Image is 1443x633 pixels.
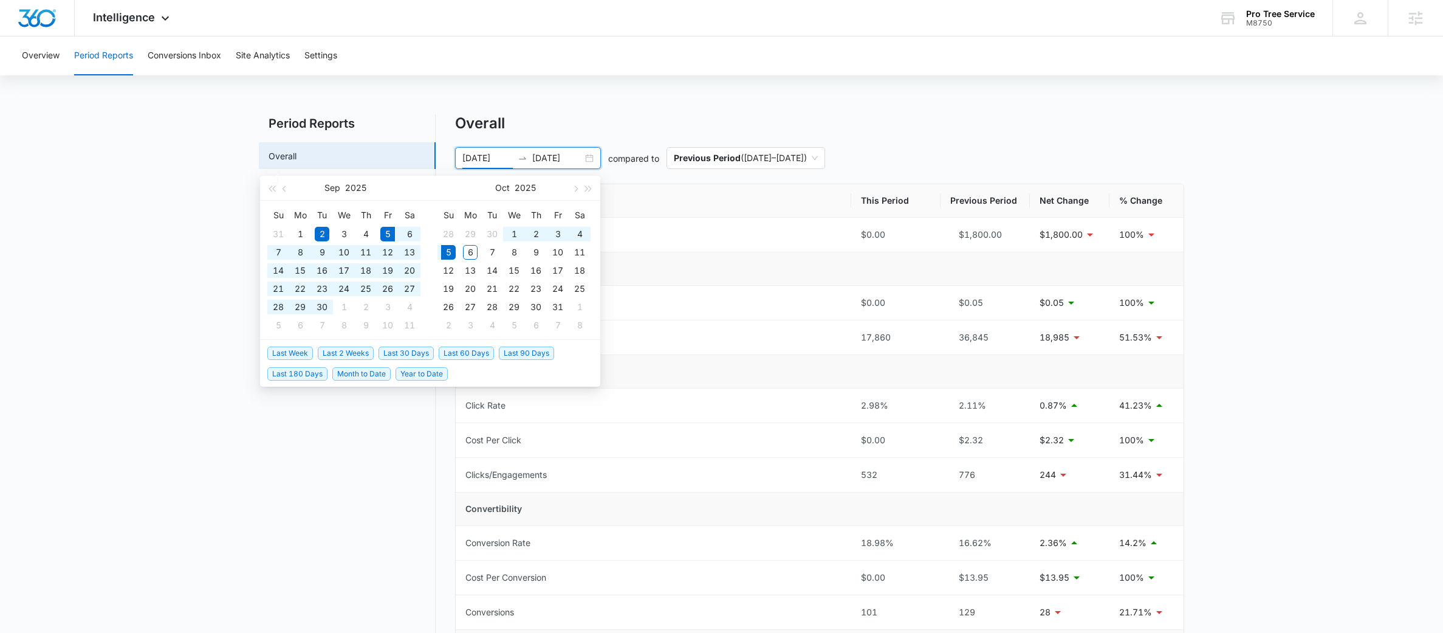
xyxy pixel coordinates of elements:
td: 2025-10-28 [481,298,503,316]
div: 13 [463,263,478,278]
td: 2025-10-15 [503,261,525,280]
p: 28 [1040,606,1051,619]
td: 2025-10-10 [377,316,399,334]
div: 5 [507,318,521,333]
div: 1 [337,300,351,314]
div: 16.62% [950,536,1020,550]
div: 776 [950,468,1020,482]
div: 7 [485,245,499,260]
td: 2025-09-13 [399,243,420,261]
div: 10 [337,245,351,260]
div: 29 [463,227,478,241]
th: Th [525,206,547,225]
span: Last 2 Weeks [318,347,374,360]
p: 100% [1119,434,1144,447]
td: 2025-09-22 [289,280,311,298]
p: 100% [1119,228,1144,241]
div: 17 [337,263,351,278]
div: $2.32 [950,434,1020,447]
td: 2025-09-09 [311,243,333,261]
th: Th [355,206,377,225]
div: 22 [507,282,521,296]
td: 2025-09-27 [399,280,420,298]
button: 2025 [515,176,536,200]
td: 2025-10-12 [437,261,459,280]
div: 21 [485,282,499,296]
div: 6 [293,318,307,333]
td: 2025-09-04 [355,225,377,243]
p: 14.2% [1119,536,1147,550]
div: 5 [441,245,456,260]
td: 2025-09-07 [267,243,289,261]
div: 22 [293,282,307,296]
p: 31.44% [1119,468,1152,482]
div: 6 [402,227,417,241]
div: 28 [441,227,456,241]
div: 18 [572,263,587,278]
div: 27 [402,282,417,296]
th: Su [437,206,459,225]
div: 27 [463,300,478,314]
td: 2025-11-04 [481,316,503,334]
td: Visibility [456,252,1184,286]
div: 16 [529,263,543,278]
div: Cost Per Conversion [465,571,546,584]
div: 10 [380,318,395,333]
div: 24 [550,282,565,296]
div: 2 [529,227,543,241]
td: 2025-10-02 [525,225,547,243]
div: $0.00 [861,434,931,447]
td: 2025-10-30 [525,298,547,316]
div: 1 [572,300,587,314]
th: % Change [1109,184,1184,218]
td: 2025-09-28 [267,298,289,316]
td: 2025-11-07 [547,316,569,334]
td: 2025-09-08 [289,243,311,261]
th: Fr [377,206,399,225]
div: $13.95 [950,571,1020,584]
td: 2025-09-11 [355,243,377,261]
div: 10 [550,245,565,260]
div: 3 [380,300,395,314]
div: 2 [441,318,456,333]
div: 14 [485,263,499,278]
div: 12 [380,245,395,260]
div: 28 [271,300,286,314]
td: 2025-10-29 [503,298,525,316]
td: 2025-10-03 [377,298,399,316]
div: 1 [293,227,307,241]
th: Previous Period [941,184,1030,218]
th: Su [267,206,289,225]
td: 2025-11-08 [569,316,591,334]
div: 8 [337,318,351,333]
td: 2025-10-06 [459,243,481,261]
span: Last 30 Days [379,347,434,360]
td: 2025-09-19 [377,261,399,280]
div: 4 [485,318,499,333]
div: 9 [529,245,543,260]
td: 2025-10-05 [267,316,289,334]
div: 129 [950,606,1020,619]
div: 19 [380,263,395,278]
button: Settings [304,36,337,75]
div: 2 [315,227,329,241]
td: 2025-09-06 [399,225,420,243]
td: 2025-09-18 [355,261,377,280]
div: 24 [337,282,351,296]
th: Mo [289,206,311,225]
td: 2025-09-14 [267,261,289,280]
div: 25 [572,282,587,296]
div: 3 [550,227,565,241]
div: 7 [315,318,329,333]
div: Conversions [465,606,514,619]
div: 3 [463,318,478,333]
p: 2.36% [1040,536,1067,550]
div: 23 [529,282,543,296]
td: 2025-11-05 [503,316,525,334]
th: Fr [547,206,569,225]
div: 28 [485,300,499,314]
td: 2025-11-03 [459,316,481,334]
div: $0.05 [950,296,1020,310]
span: Last 90 Days [499,347,554,360]
div: 15 [293,263,307,278]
